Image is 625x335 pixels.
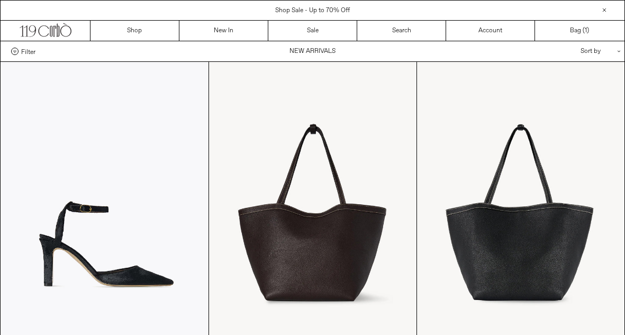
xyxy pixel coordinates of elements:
[535,21,624,41] a: Bag ()
[275,6,350,15] a: Shop Sale - Up to 70% Off
[179,21,268,41] a: New In
[90,21,179,41] a: Shop
[585,26,589,35] span: )
[519,41,614,61] div: Sort by
[21,48,35,55] span: Filter
[357,21,446,41] a: Search
[585,26,587,35] span: 1
[446,21,535,41] a: Account
[268,21,357,41] a: Sale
